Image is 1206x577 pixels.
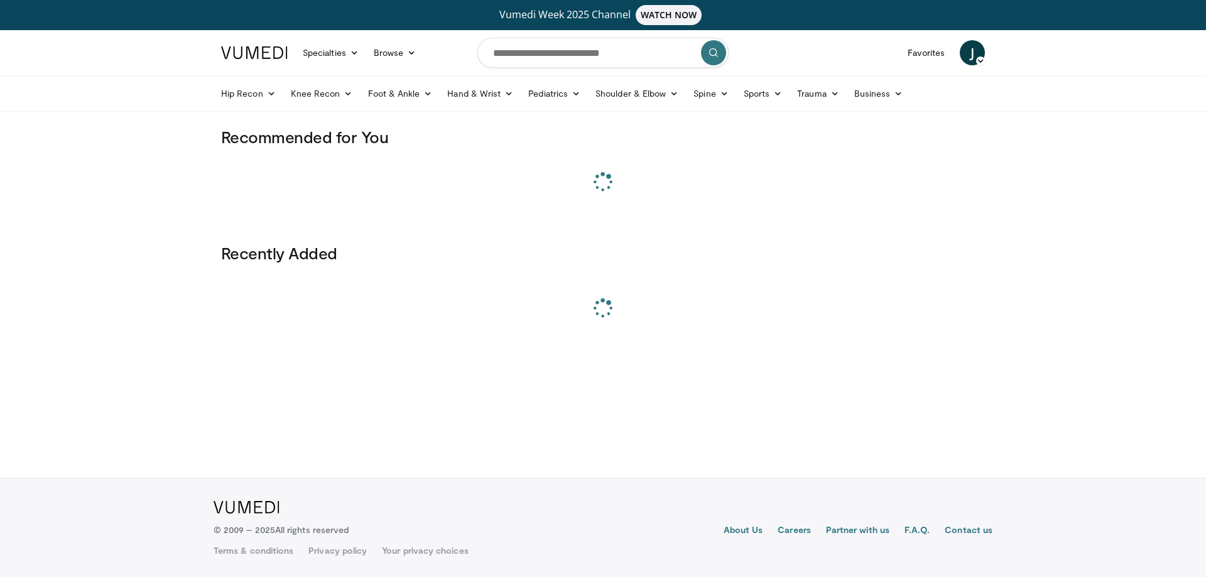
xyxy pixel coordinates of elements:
a: Hip Recon [214,81,283,106]
img: VuMedi Logo [214,501,280,514]
a: Browse [366,40,424,65]
a: Foot & Ankle [361,81,440,106]
a: Spine [686,81,736,106]
a: Trauma [790,81,847,106]
a: J [960,40,985,65]
a: Sports [736,81,790,106]
a: Business [847,81,911,106]
input: Search topics, interventions [477,38,729,68]
a: Contact us [945,524,992,539]
a: About Us [724,524,763,539]
p: © 2009 – 2025 [214,524,349,536]
a: Your privacy choices [382,544,468,557]
a: Specialties [295,40,366,65]
a: Privacy policy [308,544,367,557]
h3: Recommended for You [221,127,985,147]
span: All rights reserved [275,524,349,535]
a: Knee Recon [283,81,361,106]
h3: Recently Added [221,243,985,263]
a: Partner with us [826,524,889,539]
img: VuMedi Logo [221,46,288,59]
a: Terms & conditions [214,544,293,557]
a: Favorites [900,40,952,65]
a: Pediatrics [521,81,588,106]
a: Careers [778,524,811,539]
a: F.A.Q. [905,524,930,539]
span: WATCH NOW [636,5,702,25]
a: Hand & Wrist [440,81,521,106]
a: Vumedi Week 2025 ChannelWATCH NOW [223,5,983,25]
a: Shoulder & Elbow [588,81,686,106]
